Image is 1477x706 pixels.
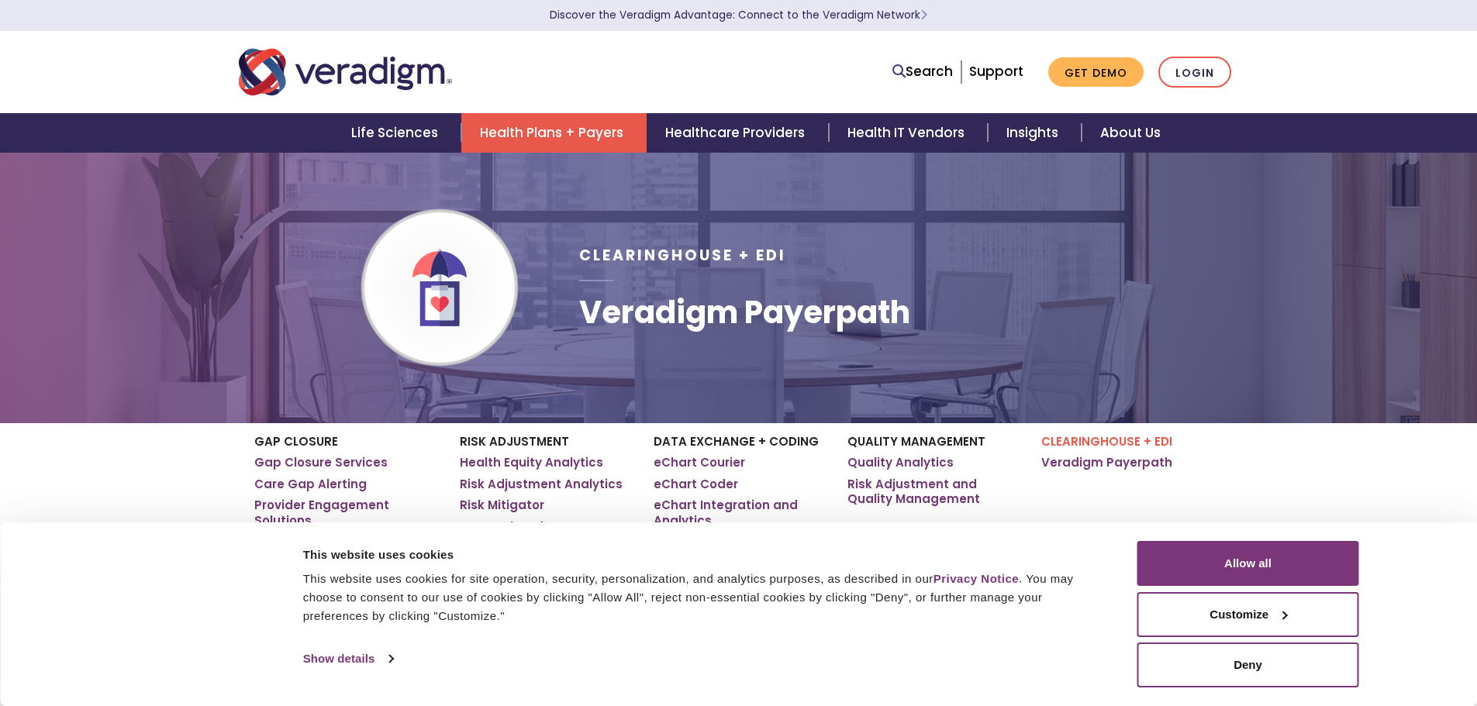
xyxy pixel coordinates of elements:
[847,455,954,470] a: Quality Analytics
[303,570,1103,625] div: This website uses cookies for site operation, security, personalization, and analytics purposes, ...
[654,455,745,470] a: eChart Courier
[460,477,623,492] a: Risk Adjustment Analytics
[460,498,544,513] a: Risk Mitigator
[1082,113,1179,153] a: About Us
[654,477,738,492] a: eChart Coder
[550,8,927,22] a: Discover the Veradigm Advantage: Connect to the Veradigm NetworkLearn More
[920,8,927,22] span: Learn More
[254,477,367,492] a: Care Gap Alerting
[1137,592,1359,637] button: Customize
[933,572,1019,585] a: Privacy Notice
[579,245,786,266] span: Clearinghouse + EDI
[254,498,437,528] a: Provider Engagement Solutions
[460,519,630,549] a: Comprehensive Submissions
[1048,57,1144,88] a: Get Demo
[1041,455,1172,470] a: Veradigm Payerpath
[303,647,393,670] a: Show details
[969,62,1023,81] a: Support
[829,113,988,153] a: Health IT Vendors
[579,294,910,331] h1: Veradigm Payerpath
[460,455,603,470] a: Health Equity Analytics
[847,477,1018,507] a: Risk Adjustment and Quality Management
[303,546,1103,564] div: This website uses cookies
[892,61,953,82] a: Search
[254,455,388,470] a: Gap Closure Services
[647,113,828,153] a: Healthcare Providers
[1158,57,1231,88] a: Login
[988,113,1082,153] a: Insights
[461,113,647,153] a: Health Plans + Payers
[333,113,461,153] a: Life Sciences
[654,498,824,528] a: eChart Integration and Analytics
[239,46,452,98] img: Veradigm logo
[1137,642,1359,687] button: Deny
[1137,541,1359,586] button: Allow all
